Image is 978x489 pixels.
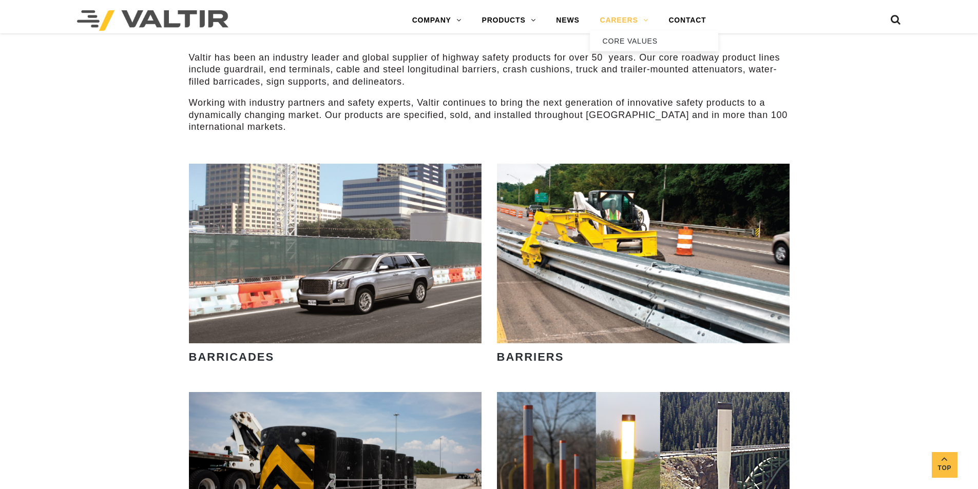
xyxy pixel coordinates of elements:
[189,350,275,363] strong: BARRICADES
[497,350,564,363] strong: BARRIERS
[658,10,716,31] a: CONTACT
[189,97,790,133] p: Working with industry partners and safety experts, Valtir continues to bring the next generation ...
[590,31,718,51] a: CORE VALUES
[546,10,589,31] a: NEWS
[590,10,659,31] a: CAREERS
[189,52,790,88] p: Valtir has been an industry leader and global supplier of highway safety products for over 50 yea...
[932,452,957,478] a: Top
[402,10,472,31] a: COMPANY
[77,10,228,31] img: Valtir
[472,10,546,31] a: PRODUCTS
[932,462,957,474] span: Top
